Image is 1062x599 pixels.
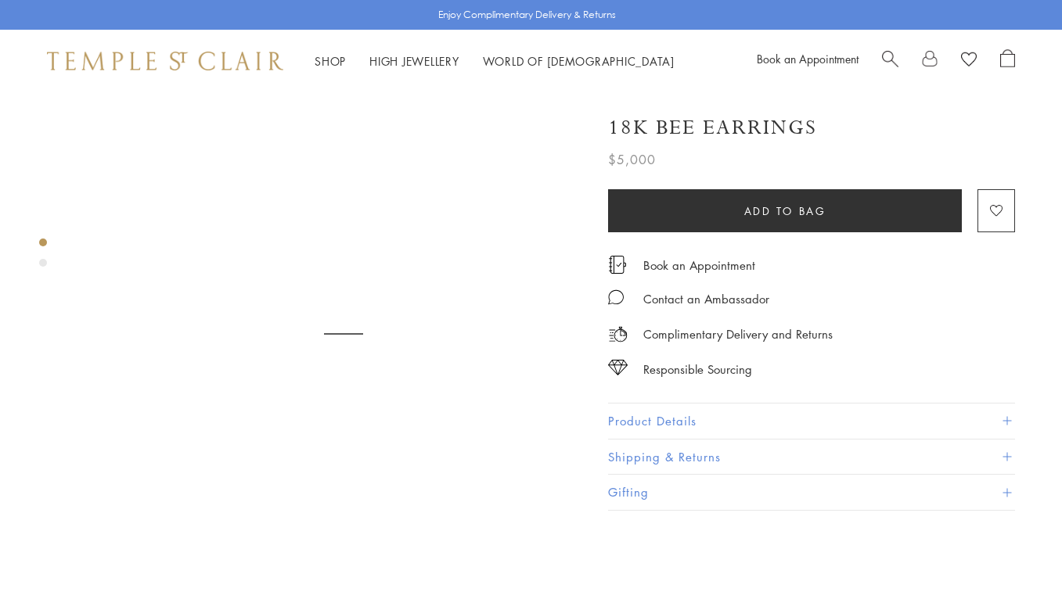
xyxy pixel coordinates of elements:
a: Open Shopping Bag [1000,49,1015,73]
img: icon_appointment.svg [608,256,627,274]
img: MessageIcon-01_2.svg [608,289,624,305]
a: High JewelleryHigh Jewellery [369,53,459,69]
a: View Wishlist [961,49,977,73]
a: World of [DEMOGRAPHIC_DATA]World of [DEMOGRAPHIC_DATA] [483,53,675,69]
a: ShopShop [315,53,346,69]
div: Product gallery navigation [39,235,47,279]
p: Complimentary Delivery and Returns [643,325,833,344]
iframe: Gorgias live chat messenger [984,525,1046,583]
button: Gifting [608,475,1015,510]
nav: Main navigation [315,52,675,71]
img: icon_delivery.svg [608,325,628,344]
div: Responsible Sourcing [643,360,752,379]
a: Book an Appointment [643,256,755,274]
button: Product Details [608,404,1015,439]
p: Enjoy Complimentary Delivery & Returns [438,7,616,23]
button: Add to bag [608,189,962,232]
a: Search [882,49,898,73]
div: Contact an Ambassador [643,289,769,309]
span: Add to bag [744,203,826,220]
img: Temple St. Clair [47,52,283,70]
img: icon_sourcing.svg [608,360,628,375]
span: $5,000 [608,149,656,170]
a: Book an Appointment [757,51,859,66]
h1: 18K Bee Earrings [608,114,817,142]
button: Shipping & Returns [608,439,1015,475]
